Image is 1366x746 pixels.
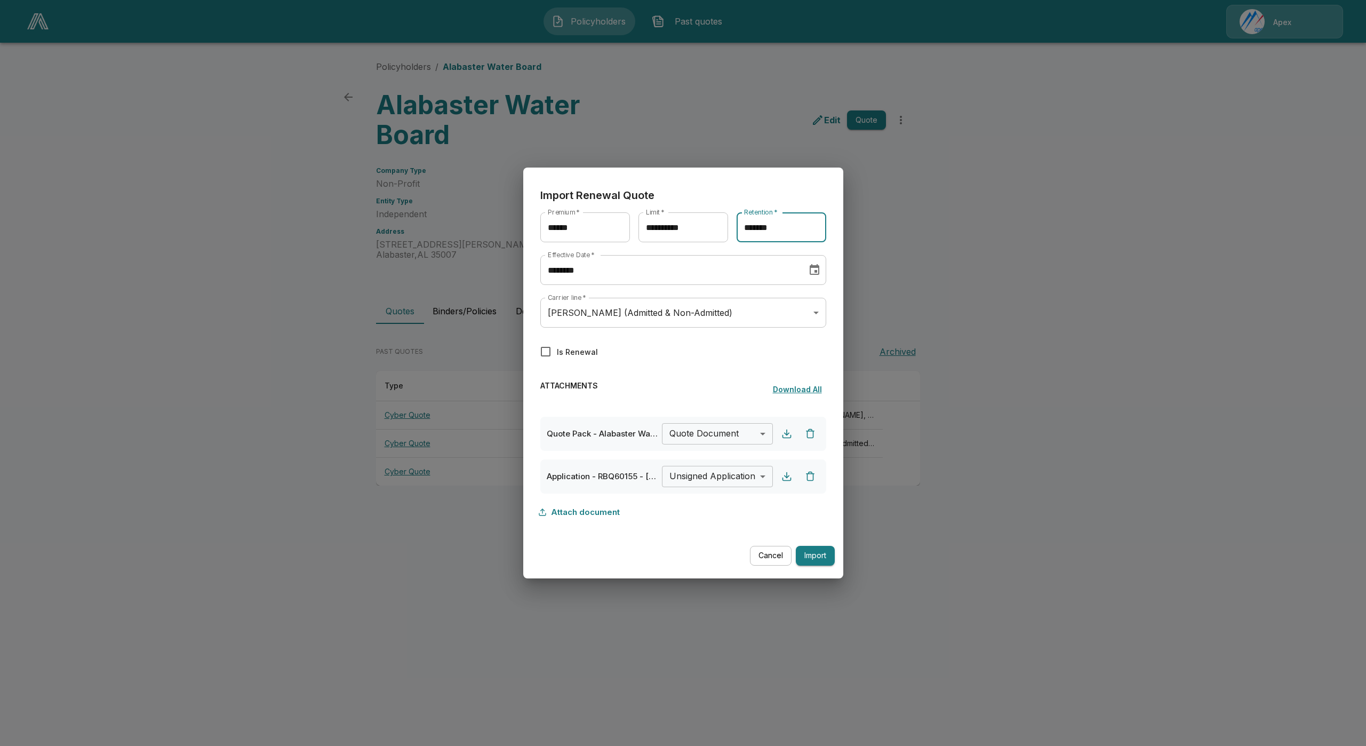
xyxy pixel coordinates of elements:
button: Import [796,546,835,566]
button: Download All [769,380,826,400]
div: Quote Document [662,423,773,445]
p: Quote Pack - Alabaster Water Board - RBQ60155 - [DATE].pdf [547,428,658,440]
label: Limit [646,208,665,217]
span: Is Renewal [557,346,598,358]
label: Retention [744,208,778,217]
button: Attach document [540,502,624,522]
label: Carrier line [548,293,586,302]
div: Unsigned Application [662,466,773,487]
h6: ATTACHMENTS [540,380,598,400]
div: [PERSON_NAME] (Admitted & Non-Admitted) [540,298,826,328]
h6: Import Renewal Quote [540,187,826,204]
label: Effective Date [548,250,595,259]
label: Premium [548,208,580,217]
p: Application - RBQ60155 - [DATE].pdf [547,471,658,483]
button: Cancel [750,546,792,566]
button: Choose date, selected date is Oct 1, 2025 [804,259,825,281]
